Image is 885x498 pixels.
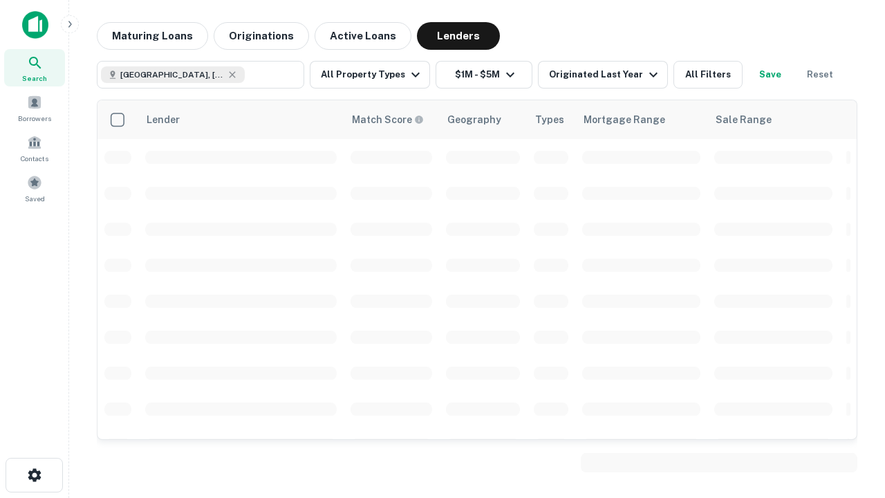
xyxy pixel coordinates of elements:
div: Geography [447,111,501,128]
span: [GEOGRAPHIC_DATA], [GEOGRAPHIC_DATA], [GEOGRAPHIC_DATA] [120,68,224,81]
span: Search [22,73,47,84]
button: Save your search to get updates of matches that match your search criteria. [748,61,792,89]
div: Sale Range [716,111,772,128]
a: Borrowers [4,89,65,127]
th: Types [527,100,575,139]
th: Lender [138,100,344,139]
button: All Filters [673,61,743,89]
th: Capitalize uses an advanced AI algorithm to match your search with the best lender. The match sco... [344,100,439,139]
a: Search [4,49,65,86]
button: $1M - $5M [436,61,532,89]
button: All Property Types [310,61,430,89]
div: Capitalize uses an advanced AI algorithm to match your search with the best lender. The match sco... [352,112,424,127]
div: Originated Last Year [549,66,662,83]
div: Types [535,111,564,128]
button: Originations [214,22,309,50]
span: Saved [25,193,45,204]
div: Mortgage Range [584,111,665,128]
button: Reset [798,61,842,89]
th: Mortgage Range [575,100,707,139]
button: Maturing Loans [97,22,208,50]
div: Lender [147,111,180,128]
span: Contacts [21,153,48,164]
img: capitalize-icon.png [22,11,48,39]
iframe: Chat Widget [816,343,885,409]
button: Active Loans [315,22,411,50]
span: Borrowers [18,113,51,124]
th: Geography [439,100,527,139]
h6: Match Score [352,112,421,127]
a: Saved [4,169,65,207]
a: Contacts [4,129,65,167]
button: Originated Last Year [538,61,668,89]
th: Sale Range [707,100,839,139]
button: Lenders [417,22,500,50]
